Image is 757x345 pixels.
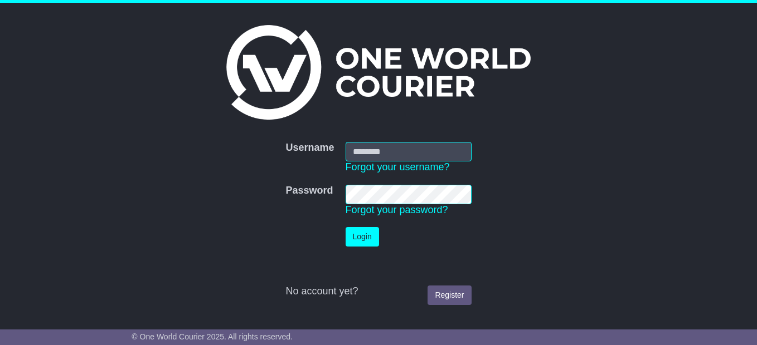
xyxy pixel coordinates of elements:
[346,227,379,247] button: Login
[346,204,448,215] a: Forgot your password?
[346,161,450,172] a: Forgot your username?
[428,285,471,305] a: Register
[132,332,293,341] span: © One World Courier 2025. All rights reserved.
[285,142,334,154] label: Username
[226,25,531,120] img: One World
[285,285,471,298] div: No account yet?
[285,185,333,197] label: Password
